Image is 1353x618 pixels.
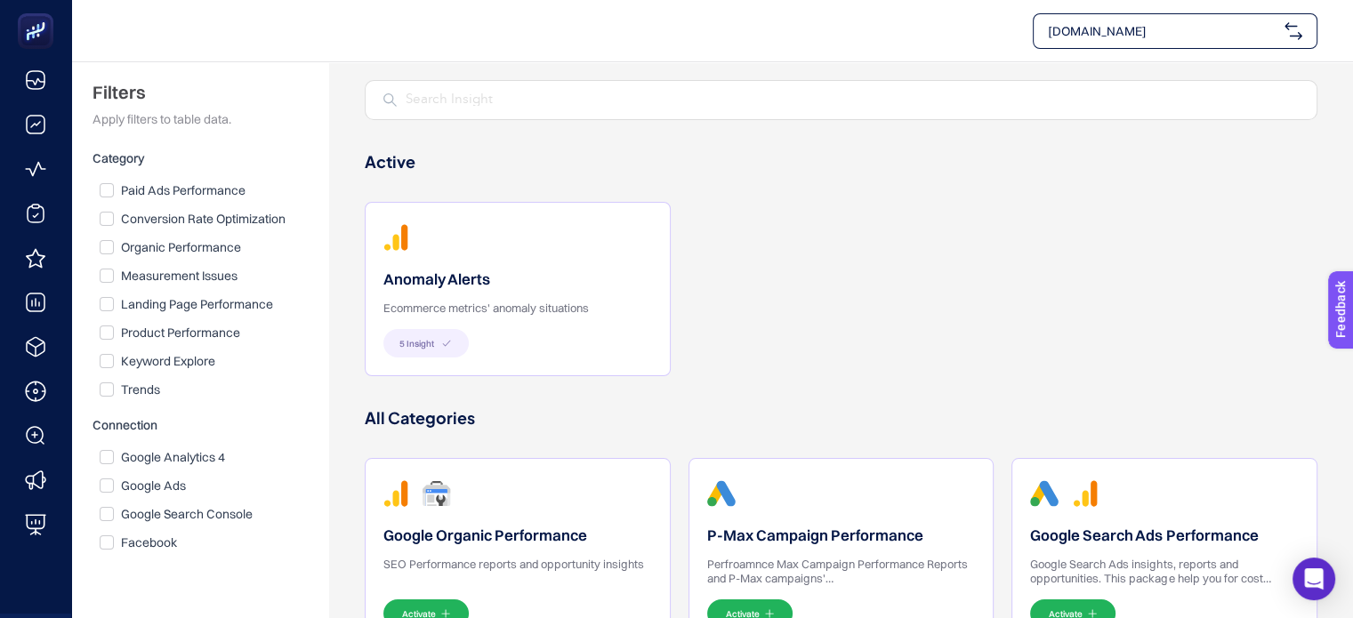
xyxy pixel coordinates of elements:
[93,416,329,434] label: Connection
[365,148,1317,173] h1: Active
[1285,22,1302,40] img: svg%3e
[11,5,68,20] span: Feedback
[1030,525,1299,546] h2: Google Search Ads Performance
[121,324,240,341] label: Product Performance
[383,557,652,571] p: SEO Performance reports and opportunity insights
[121,267,238,285] label: Measurement Issues
[1048,22,1277,40] span: [DOMAIN_NAME]
[383,269,652,290] h2: Anomaly Alerts
[365,405,1317,429] h1: All Categories
[707,557,976,585] p: Perfroamnce Max Campaign Performance Reports and P-Max campaigns' Cost/Conversions/Conversion Val...
[121,352,215,370] label: Keyword Explore
[121,448,225,466] label: Google Analytics 4
[121,534,177,551] label: Facebook
[383,93,397,107] img: Search Insight
[121,477,186,494] label: Google Ads
[383,329,469,357] button: 5 Insight
[121,210,286,228] label: Conversion Rate Optimization
[406,90,1299,110] input: Search Insight
[383,301,652,315] p: Ecommerce metrics' anomaly situations
[93,149,329,167] label: Category
[121,181,246,199] label: Paid Ads Performance
[121,295,273,313] label: Landing Page Performance
[121,238,241,256] label: Organic Performance
[93,80,329,105] h2: Filters
[1293,558,1335,600] div: Open Intercom Messenger
[399,337,434,350] span: 5 Insight
[1030,557,1299,585] p: Google Search Ads insights, reports and opportunities. This package help you for cost optimizatio...
[383,525,652,546] h2: Google Organic Performance
[121,505,253,523] label: Google Search Console
[93,110,329,128] span: Apply filters to table data.
[707,525,976,546] h2: P-Max Campaign Performance
[121,381,160,398] label: Trends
